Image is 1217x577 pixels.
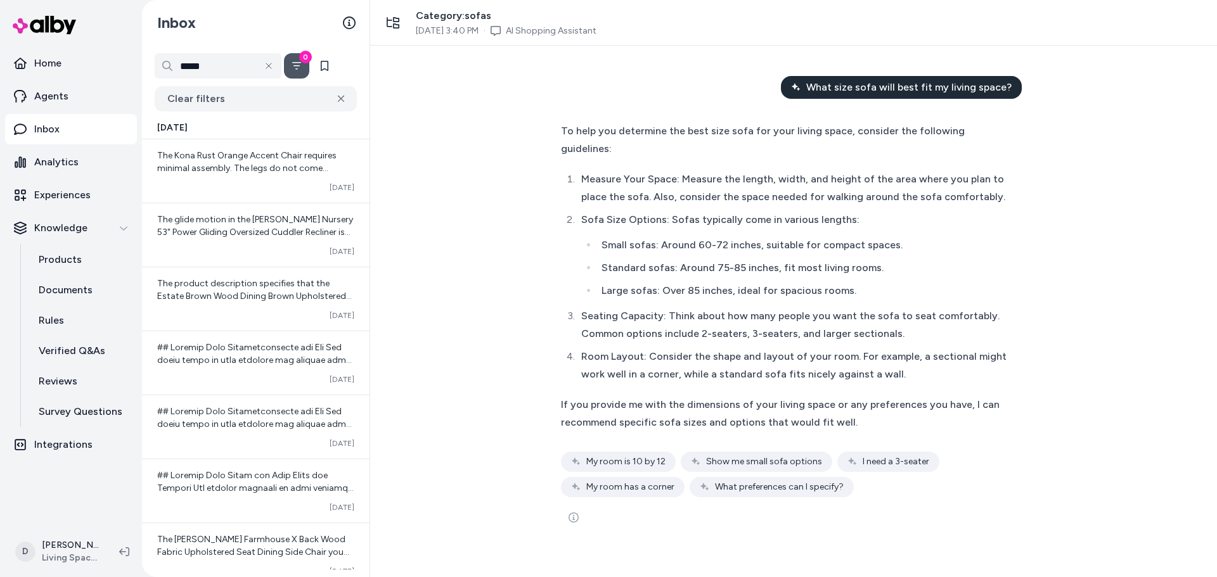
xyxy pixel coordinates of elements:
[299,51,312,63] div: 0
[5,213,137,243] button: Knowledge
[39,374,77,389] p: Reviews
[157,150,351,199] span: The Kona Rust Orange Accent Chair requires minimal assembly. The legs do not come attached, so yo...
[330,246,354,257] span: [DATE]
[26,275,137,305] a: Documents
[26,244,137,275] a: Products
[5,81,137,111] a: Agents
[416,25,479,37] span: [DATE] 3:40 PM
[598,259,1014,277] li: Standard sofas: Around 75-85 inches, fit most living rooms.
[706,455,822,468] span: Show me small sofa options
[506,25,596,37] a: AI Shopping Assistant
[598,282,1014,300] li: Large sofas: Over 85 inches, ideal for spacious rooms.
[42,552,99,564] span: Living Spaces
[581,211,1014,229] div: Sofa Size Options: Sofas typically come in various lengths:
[157,13,196,32] h2: Inbox
[155,86,357,111] button: Clear filters
[34,437,93,452] p: Integrations
[34,220,87,236] p: Knowledge
[34,56,61,71] p: Home
[5,180,137,210] a: Experiences
[142,203,370,267] a: The glide motion in the [PERSON_NAME] Nursery 53" Power Gliding Oversized Cuddler Recliner is des...
[330,566,354,576] span: [DATE]
[142,267,370,331] a: The product description specifies that the Estate Brown Wood Dining Brown Upholstered Arm Host Ch...
[34,155,79,170] p: Analytics
[5,114,137,144] a: Inbox
[26,305,137,336] a: Rules
[806,80,1012,95] span: What size sofa will best fit my living space?
[715,481,844,493] span: What preferences can I specify?
[142,395,370,459] a: ## Loremip Dolo Sitametconsecte adi Eli Sed doeiu tempo in utla etdolore mag aliquae adm venia <q...
[581,170,1014,206] div: Measure Your Space: Measure the length, width, and height of the area where you plan to place the...
[26,366,137,396] a: Reviews
[581,307,1014,343] div: Seating Capacity: Think about how many people you want the sofa to seat comfortably. Common optio...
[39,282,93,298] p: Documents
[5,147,137,177] a: Analytics
[586,455,666,468] span: My room is 10 by 12
[863,455,929,468] span: I need a 3-seater
[561,122,1014,158] div: To help you determine the best size sofa for your living space, consider the following guidelines:
[330,310,354,320] span: [DATE]
[34,187,91,203] p: Experiences
[330,374,354,384] span: [DATE]
[586,481,674,493] span: My room has a corner
[39,404,122,419] p: Survey Questions
[39,313,64,328] p: Rules
[157,122,188,134] span: [DATE]
[5,48,137,79] a: Home
[157,278,352,453] span: The product description specifies that the Estate Brown Wood Dining Brown Upholstered Arm Host Ch...
[39,343,105,358] p: Verified Q&As
[42,539,99,552] p: [PERSON_NAME]
[157,214,353,326] span: The glide motion in the [PERSON_NAME] Nursery 53" Power Gliding Oversized Cuddler Recliner is des...
[39,252,82,267] p: Products
[26,336,137,366] a: Verified Q&As
[561,505,586,530] button: See more
[142,139,370,203] a: The Kona Rust Orange Accent Chair requires minimal assembly. The legs do not come attached, so yo...
[561,396,1014,431] div: If you provide me with the dimensions of your living space or any preferences you have, I can rec...
[484,25,486,37] span: ·
[13,16,76,34] img: alby Logo
[5,429,137,460] a: Integrations
[330,438,354,448] span: [DATE]
[330,182,354,193] span: [DATE]
[142,459,370,523] a: ## Loremip Dolo Sitam con Adip Elits doe Tempori Utl etdolor magnaali en admi veniamqu nos exerc ...
[8,531,109,572] button: D[PERSON_NAME]Living Spaces
[15,542,35,562] span: D
[416,8,596,23] span: Category: sofas
[598,236,1014,254] li: Small sofas: Around 60-72 inches, suitable for compact spaces.
[284,53,309,79] button: Filter
[330,502,354,512] span: [DATE]
[26,396,137,427] a: Survey Questions
[142,331,370,395] a: ## Loremip Dolo Sitametconsecte adi Eli Sed doeiu tempo in utla etdolore mag aliquae adm venia <q...
[34,89,68,104] p: Agents
[34,122,60,137] p: Inbox
[581,348,1014,383] div: Room Layout: Consider the shape and layout of your room. For example, a sectional might work well...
